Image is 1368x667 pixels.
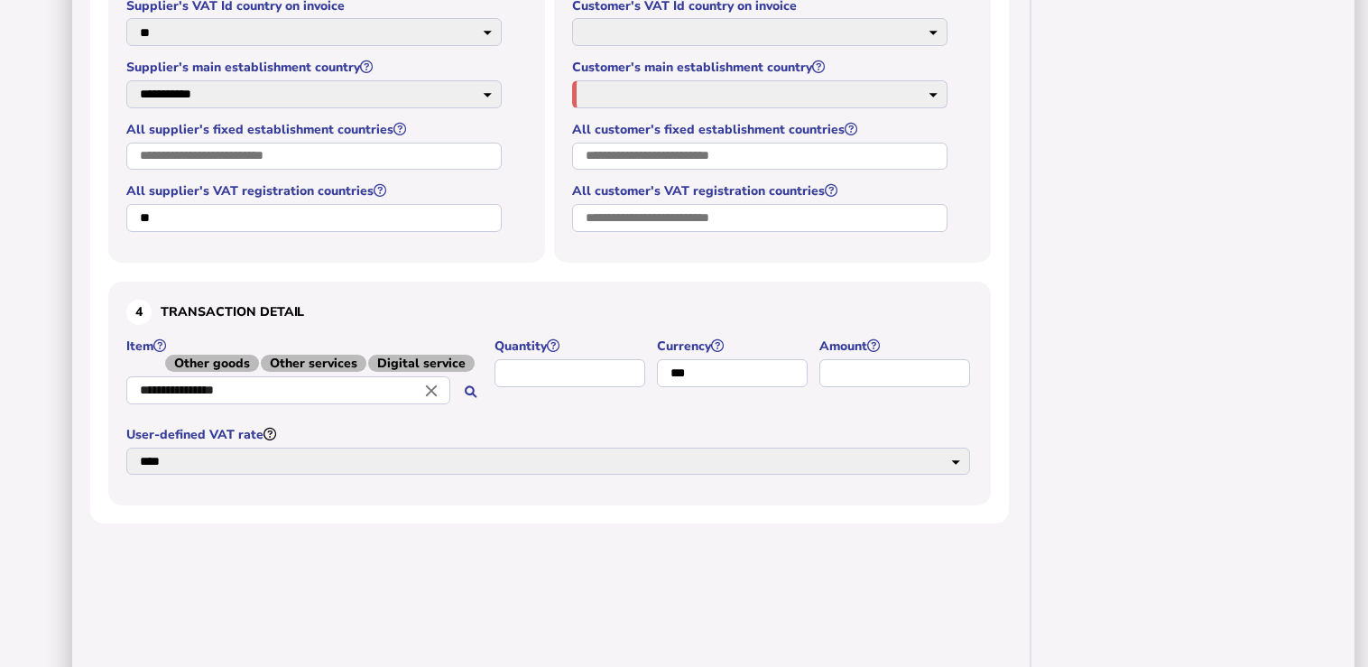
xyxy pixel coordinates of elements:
button: Search for an item by HS code or use natural language description [456,377,485,407]
label: Item [126,338,485,372]
label: Amount [819,338,973,355]
span: Digital service [368,355,475,372]
h3: Transaction detail [126,300,973,325]
label: All customer's fixed establishment countries [572,121,950,138]
section: Define the item, and answer additional questions [108,282,991,505]
label: Customer's main establishment country [572,59,950,76]
label: All supplier's fixed establishment countries [126,121,504,138]
label: Supplier's main establishment country [126,59,504,76]
span: Other goods [165,355,259,372]
label: Quantity [495,338,648,355]
div: 4 [126,300,152,325]
label: Currency [657,338,810,355]
label: All customer's VAT registration countries [572,182,950,199]
i: Close [421,380,441,400]
label: All supplier's VAT registration countries [126,182,504,199]
label: User-defined VAT rate [126,426,973,443]
span: Other services [261,355,366,372]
